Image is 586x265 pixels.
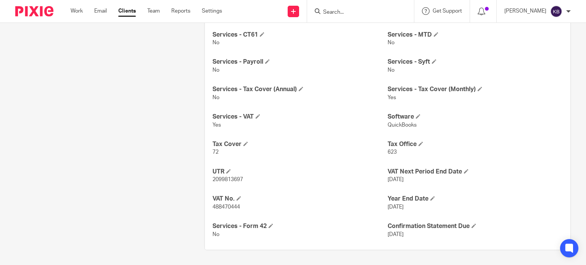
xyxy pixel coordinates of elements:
[213,195,388,203] h4: VAT No.
[388,40,394,45] span: No
[388,149,397,155] span: 623
[147,7,160,15] a: Team
[433,8,462,14] span: Get Support
[213,168,388,176] h4: UTR
[202,7,222,15] a: Settings
[213,222,388,230] h4: Services - Form 42
[213,85,388,93] h4: Services - Tax Cover (Annual)
[213,140,388,148] h4: Tax Cover
[213,177,243,182] span: 2099813697
[15,6,53,16] img: Pixie
[388,31,563,39] h4: Services - MTD
[388,177,404,182] span: [DATE]
[388,122,417,128] span: QuickBooks
[213,58,388,66] h4: Services - Payroll
[213,149,219,155] span: 72
[388,58,563,66] h4: Services - Syft
[388,195,563,203] h4: Year End Date
[322,9,391,16] input: Search
[213,204,240,210] span: 488470444
[213,67,219,73] span: No
[388,140,563,148] h4: Tax Office
[213,40,219,45] span: No
[388,113,563,121] h4: Software
[94,7,107,15] a: Email
[388,204,404,210] span: [DATE]
[388,168,563,176] h4: VAT Next Period End Date
[388,95,396,100] span: Yes
[71,7,83,15] a: Work
[388,85,563,93] h4: Services - Tax Cover (Monthly)
[550,5,562,18] img: svg%3E
[118,7,136,15] a: Clients
[504,7,546,15] p: [PERSON_NAME]
[171,7,190,15] a: Reports
[213,31,388,39] h4: Services - CT61
[388,67,394,73] span: No
[213,95,219,100] span: No
[213,122,221,128] span: Yes
[388,222,563,230] h4: Confirmation Statement Due
[388,232,404,237] span: [DATE]
[213,113,388,121] h4: Services - VAT
[213,232,219,237] span: No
